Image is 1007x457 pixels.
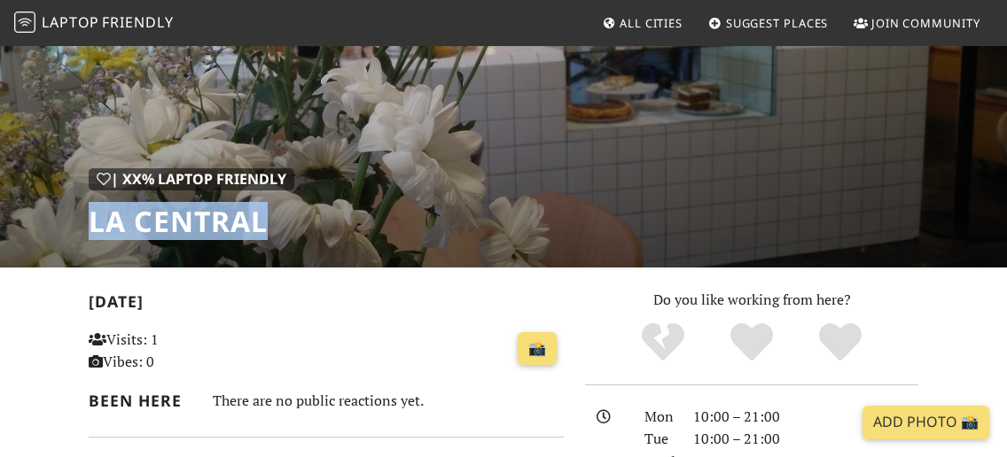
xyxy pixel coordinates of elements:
span: Suggest Places [726,15,829,31]
div: There are no public reactions yet. [213,388,564,414]
a: Join Community [847,7,987,39]
div: | XX% Laptop Friendly [89,168,294,191]
h2: [DATE] [89,292,564,318]
a: Suggest Places [701,7,836,39]
div: Tue [634,428,683,451]
p: Visits: 1 Vibes: 0 [89,329,233,374]
h2: Been here [89,391,191,410]
div: 10:00 – 21:00 [683,406,929,429]
a: 📸 [518,332,557,366]
span: Join Community [871,15,980,31]
div: 10:00 – 21:00 [683,428,929,451]
span: Laptop [42,12,99,32]
p: Do you like working from here? [585,289,918,312]
div: No [619,321,707,365]
span: All Cities [620,15,683,31]
h1: La Central [89,205,294,238]
a: All Cities [595,7,690,39]
div: Mon [634,406,683,429]
a: Add Photo 📸 [863,406,989,439]
div: Definitely! [796,321,885,365]
span: Friendly [102,12,173,32]
a: LaptopFriendly LaptopFriendly [14,8,174,39]
img: LaptopFriendly [14,12,35,33]
div: Yes [707,321,796,365]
